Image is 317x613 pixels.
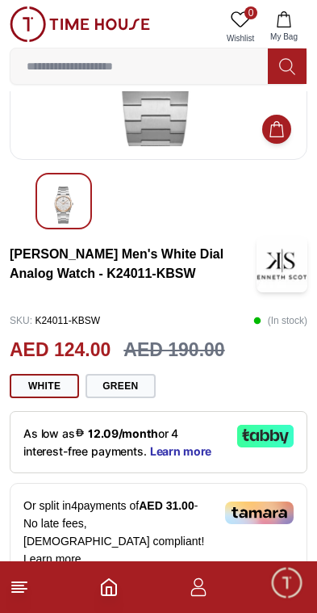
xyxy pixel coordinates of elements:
div: Timehousecompany [16,320,301,381]
img: Company logo [18,17,49,49]
img: ... [10,6,150,42]
span: Wishlist [220,32,261,44]
div: Chat Widget [269,565,305,601]
span: 0 [244,6,257,19]
button: Add to Cart [262,115,291,144]
p: K24011-KBSW [10,309,100,333]
div: Home [2,556,154,611]
a: Home [99,577,119,597]
div: Conversation [157,556,316,611]
button: Green [86,374,155,398]
button: My Bag [261,6,307,48]
img: Kenneth Scott Men's Analog White Dial Watch - K24011-KBSW [49,187,78,224]
span: Conversation [199,592,273,605]
div: Find your dream watch—experts ready to assist! [16,389,301,423]
button: White [10,374,79,398]
span: SKU : [10,315,32,326]
span: Learn more [23,552,81,565]
span: Chat with us now [71,465,273,486]
h3: AED 190.00 [123,336,224,364]
h3: [PERSON_NAME] Men's White Dial Analog Watch - K24011-KBSW [10,245,257,283]
p: ( In stock ) [253,309,307,333]
div: Chat with us now [16,443,301,508]
em: Minimize [269,16,301,48]
img: Kenneth Scott Men's White Dial Analog Watch - K24011-KBSW [257,236,307,292]
a: 0Wishlist [220,6,261,48]
img: Tamara [225,502,294,524]
span: My Bag [264,31,304,43]
div: Or split in 4 payments of - No late fees, [DEMOGRAPHIC_DATA] compliant! [10,483,307,582]
span: Home [61,592,94,605]
h2: AED 124.00 [10,336,111,364]
span: AED 31.00 [139,499,194,512]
